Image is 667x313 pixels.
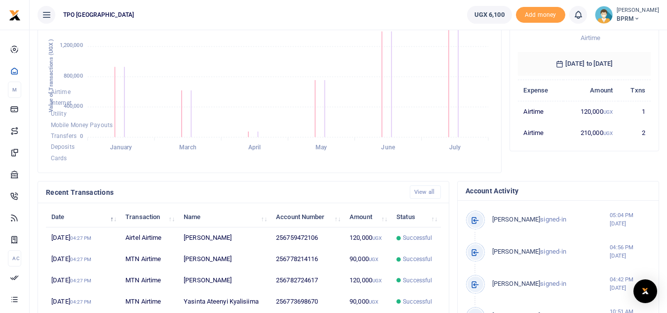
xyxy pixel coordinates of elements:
[344,291,391,313] td: 90,000
[617,14,659,23] span: BPRM
[518,80,563,101] th: Expense
[492,216,540,223] span: [PERSON_NAME]
[46,270,120,291] td: [DATE]
[9,9,21,21] img: logo-small
[60,43,83,49] tspan: 1,200,000
[563,122,618,143] td: 210,000
[369,257,378,262] small: UGX
[518,52,651,76] h6: [DATE] to [DATE]
[403,297,432,306] span: Successful
[344,270,391,291] td: 120,000
[610,275,651,292] small: 04:42 PM [DATE]
[110,144,132,151] tspan: January
[178,270,271,291] td: [PERSON_NAME]
[120,291,178,313] td: MTN Airtime
[372,278,382,283] small: UGX
[381,144,395,151] tspan: June
[178,206,271,227] th: Name: activate to sort column ascending
[563,101,618,122] td: 120,000
[51,155,67,162] span: Cards
[391,206,441,227] th: Status: activate to sort column ascending
[70,278,92,283] small: 04:27 PM
[403,276,432,285] span: Successful
[610,211,651,228] small: 05:04 PM [DATE]
[369,299,378,305] small: UGX
[271,270,344,291] td: 256782724617
[618,122,651,143] td: 2
[492,279,610,289] p: signed-in
[492,247,610,257] p: signed-in
[610,243,651,260] small: 04:56 PM [DATE]
[344,249,391,270] td: 90,000
[403,233,432,242] span: Successful
[46,187,402,198] h4: Recent Transactions
[59,10,138,19] span: TPO [GEOGRAPHIC_DATA]
[516,7,565,23] span: Add money
[8,250,21,267] li: Ac
[51,133,77,139] span: Transfers
[64,103,83,109] tspan: 400,000
[51,111,67,118] span: Utility
[466,185,651,196] h4: Account Activity
[474,10,505,20] span: UGX 6,100
[618,101,651,122] td: 1
[120,249,178,270] td: MTN Airtime
[8,82,21,98] li: M
[563,80,618,101] th: Amount
[410,185,441,199] a: View all
[492,280,540,287] span: [PERSON_NAME]
[178,249,271,270] td: [PERSON_NAME]
[48,39,54,113] text: Value of Transactions (UGX )
[518,101,563,122] td: Airtime
[178,291,271,313] td: Yasinta Ateenyi Kyalisiima
[492,248,540,255] span: [PERSON_NAME]
[51,89,71,95] span: Airtime
[70,257,92,262] small: 04:27 PM
[618,80,651,101] th: Txns
[344,227,391,249] td: 120,000
[603,109,613,115] small: UGX
[46,227,120,249] td: [DATE]
[516,7,565,23] li: Toup your wallet
[271,291,344,313] td: 256773698670
[595,6,613,24] img: profile-user
[315,144,327,151] tspan: May
[46,291,120,313] td: [DATE]
[518,122,563,143] td: Airtime
[617,6,659,15] small: [PERSON_NAME]
[633,279,657,303] div: Open Intercom Messenger
[70,299,92,305] small: 04:27 PM
[46,249,120,270] td: [DATE]
[248,144,261,151] tspan: April
[80,133,83,139] tspan: 0
[581,34,601,42] span: Airtime
[64,73,83,79] tspan: 800,000
[51,122,113,129] span: Mobile Money Payouts
[449,144,461,151] tspan: July
[120,270,178,291] td: MTN Airtime
[603,131,613,136] small: UGX
[271,227,344,249] td: 256759472106
[9,11,21,18] a: logo-small logo-large logo-large
[120,227,178,249] td: Airtel Airtime
[51,99,72,106] span: Internet
[70,235,92,241] small: 04:27 PM
[595,6,659,24] a: profile-user [PERSON_NAME] BPRM
[46,206,120,227] th: Date: activate to sort column descending
[178,227,271,249] td: [PERSON_NAME]
[271,206,344,227] th: Account Number: activate to sort column ascending
[492,215,610,225] p: signed-in
[120,206,178,227] th: Transaction: activate to sort column ascending
[372,235,382,241] small: UGX
[403,255,432,264] span: Successful
[51,144,75,151] span: Deposits
[344,206,391,227] th: Amount: activate to sort column ascending
[463,6,516,24] li: Wallet ballance
[516,10,565,18] a: Add money
[467,6,512,24] a: UGX 6,100
[179,144,196,151] tspan: March
[271,249,344,270] td: 256778214116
